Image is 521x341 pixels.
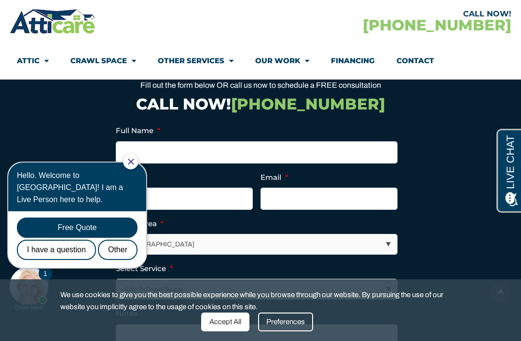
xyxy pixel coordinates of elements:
nav: Menu [17,50,504,72]
a: Our Work [255,50,309,72]
label: Email [260,173,288,182]
a: Crawl Space [70,50,136,72]
div: Preferences [258,313,313,331]
a: Other Services [158,50,233,72]
a: Contact [397,50,434,72]
div: CALL NOW! [260,10,511,18]
a: Attic [17,50,49,72]
a: CALL NOW![PHONE_NUMBER] [136,95,385,113]
span: We use cookies to give you the best possible experience while you browse through our website. By ... [60,289,454,313]
span: Opens a chat window [24,8,78,20]
iframe: Chat Invitation [5,153,159,312]
a: Financing [331,50,375,72]
span: Fill out the form below OR call us now to schedule a FREE consultation [140,81,381,89]
div: Accept All [201,313,249,331]
span: [PHONE_NUMBER] [231,95,385,113]
label: Full Name [116,126,160,136]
